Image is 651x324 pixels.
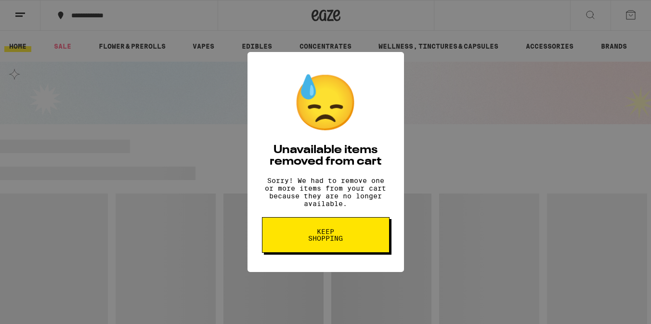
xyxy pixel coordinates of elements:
[301,228,351,242] span: Keep Shopping
[292,71,359,135] div: 😓
[262,177,390,207] p: Sorry! We had to remove one or more items from your cart because they are no longer available.
[262,144,390,168] h2: Unavailable items removed from cart
[6,7,69,14] span: Hi. Need any help?
[262,217,390,253] button: Keep Shopping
